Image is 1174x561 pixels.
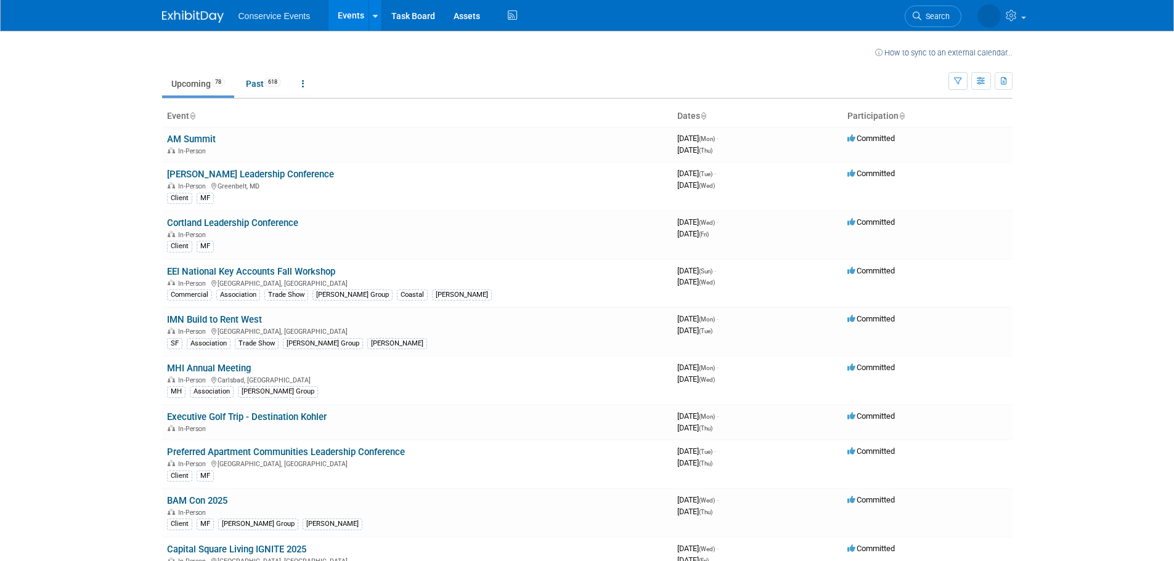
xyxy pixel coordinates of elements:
[677,266,716,275] span: [DATE]
[699,171,712,177] span: (Tue)
[717,314,719,323] span: -
[699,546,715,552] span: (Wed)
[905,6,961,27] a: Search
[167,446,405,458] a: Preferred Apartment Communities Leadership Conference
[168,328,175,334] img: In-Person Event
[189,111,195,121] a: Sort by Event Name
[677,544,719,553] span: [DATE]
[167,411,327,422] a: Executive Golf Trip - Destination Kohler
[717,544,719,553] span: -
[367,338,427,349] div: [PERSON_NAME]
[197,470,214,482] div: MF
[167,314,262,325] a: IMN Build to Rent West
[178,425,210,433] span: In-Person
[264,289,308,301] div: Trade Show
[303,519,362,530] div: [PERSON_NAME]
[162,10,224,23] img: ExhibitDay
[847,544,895,553] span: Committed
[977,4,1001,28] img: Monica Barnson
[699,376,715,383] span: (Wed)
[283,338,363,349] div: [PERSON_NAME] Group
[397,289,428,301] div: Coastal
[847,363,895,372] span: Committed
[847,446,895,456] span: Committed
[432,289,492,301] div: [PERSON_NAME]
[677,423,712,432] span: [DATE]
[216,289,260,301] div: Association
[168,376,175,382] img: In-Person Event
[167,363,251,374] a: MHI Annual Meeting
[847,314,895,323] span: Committed
[238,11,311,21] span: Conservice Events
[699,497,715,504] span: (Wed)
[717,411,719,421] span: -
[677,314,719,323] span: [DATE]
[699,365,715,371] span: (Mon)
[677,446,716,456] span: [DATE]
[197,241,214,252] div: MF
[677,326,712,335] span: [DATE]
[167,193,192,204] div: Client
[699,268,712,275] span: (Sun)
[312,289,393,301] div: [PERSON_NAME] Group
[190,386,234,397] div: Association
[699,147,712,154] span: (Thu)
[167,278,667,288] div: [GEOGRAPHIC_DATA], [GEOGRAPHIC_DATA]
[847,217,895,227] span: Committed
[167,544,306,555] a: Capital Square Living IGNITE 2025
[717,495,719,504] span: -
[167,458,667,468] div: [GEOGRAPHIC_DATA], [GEOGRAPHIC_DATA]
[178,231,210,239] span: In-Person
[235,338,279,349] div: Trade Show
[714,446,716,456] span: -
[178,280,210,288] span: In-Person
[677,229,709,238] span: [DATE]
[700,111,706,121] a: Sort by Start Date
[178,376,210,384] span: In-Person
[168,147,175,153] img: In-Person Event
[677,507,712,516] span: [DATE]
[167,470,192,482] div: Client
[699,413,715,420] span: (Mon)
[714,266,716,275] span: -
[168,182,175,188] img: In-Person Event
[699,182,715,189] span: (Wed)
[211,78,225,87] span: 78
[167,289,212,301] div: Commercial
[167,495,227,506] a: BAM Con 2025
[197,193,214,204] div: MF
[714,169,716,178] span: -
[847,134,895,143] span: Committed
[178,147,210,155] span: In-Person
[699,279,715,286] span: (Wed)
[677,363,719,372] span: [DATE]
[168,231,175,237] img: In-Person Event
[167,180,667,190] div: Greenbelt, MD
[677,169,716,178] span: [DATE]
[699,509,712,515] span: (Thu)
[677,217,719,227] span: [DATE]
[238,386,318,397] div: [PERSON_NAME] Group
[875,48,1013,57] a: How to sync to an external calendar...
[264,78,281,87] span: 618
[717,363,719,372] span: -
[677,411,719,421] span: [DATE]
[162,106,672,127] th: Event
[699,135,715,142] span: (Mon)
[717,134,719,143] span: -
[167,217,298,228] a: Cortland Leadership Conference
[178,509,210,517] span: In-Person
[237,72,290,95] a: Past618
[178,182,210,190] span: In-Person
[167,374,667,384] div: Carlsbad, [GEOGRAPHIC_DATA]
[847,495,895,504] span: Committed
[187,338,230,349] div: Association
[168,425,175,431] img: In-Person Event
[677,374,715,384] span: [DATE]
[672,106,842,127] th: Dates
[677,180,715,190] span: [DATE]
[847,169,895,178] span: Committed
[699,219,715,226] span: (Wed)
[178,328,210,336] span: In-Person
[921,12,950,21] span: Search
